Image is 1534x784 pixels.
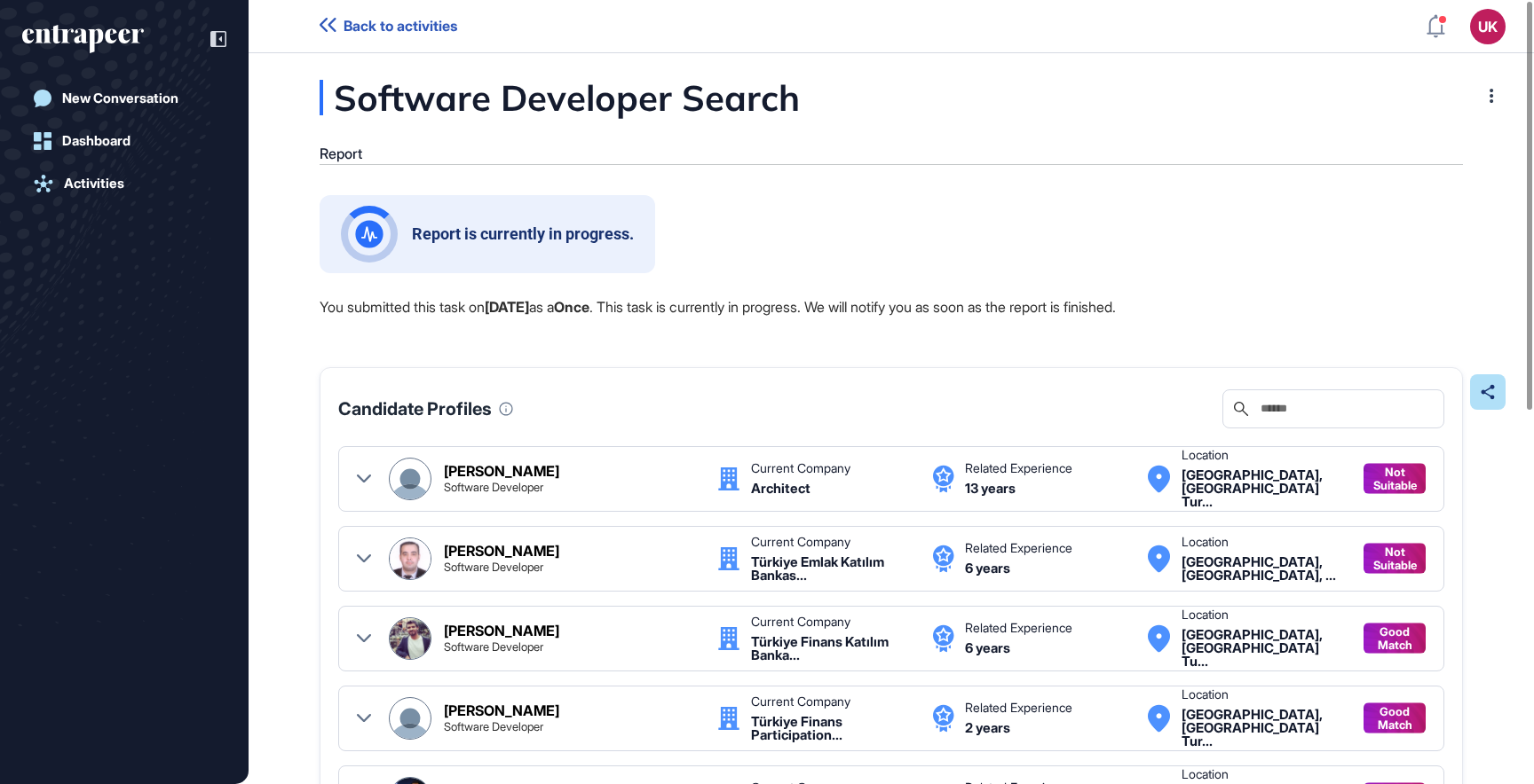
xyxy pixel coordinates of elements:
[965,702,1072,714] div: Related Experience
[62,133,130,149] div: Dashboard
[444,703,559,717] div: [PERSON_NAME]
[1182,688,1229,701] div: Location
[965,622,1072,634] div: Related Experience
[320,295,1463,318] p: You submitted this task on as a . This task is currently in progress. We will notify you as soon ...
[62,90,178,106] div: New Conversation
[338,400,492,418] span: Candidate Profiles
[965,641,1010,655] div: 6 years
[1182,555,1346,582] div: Istanbul, Istanbul, Turkey Turkey
[1182,628,1346,668] div: Istanbul, Türkiye Turkey Turkey
[22,123,226,159] a: Dashboard
[1470,9,1506,44] button: UK
[444,721,543,733] div: Software Developer
[390,538,431,579] img: Ahmet Nişli
[1182,708,1346,748] div: Istanbul, Turkey Turkey
[320,18,457,35] a: Back to activities
[1372,705,1417,732] span: Good Match
[355,220,383,248] img: pulse
[22,166,226,201] a: Activities
[751,482,810,495] div: Architect
[751,695,850,708] div: Current Company
[1182,468,1346,508] div: Istanbul, Turkey Turkey
[1372,545,1417,572] span: Not Suitable
[64,176,124,192] div: Activities
[751,635,915,662] div: Türkiye Finans Katılım Bankası
[1182,768,1229,780] div: Location
[444,482,543,493] div: Software Developer
[412,226,634,242] div: Report is currently in progress.
[751,715,915,741] div: Türkiye Finans Participation Bank
[965,542,1072,554] div: Related Experience
[965,462,1072,474] div: Related Experience
[344,18,457,35] span: Back to activities
[444,544,559,558] div: [PERSON_NAME]
[554,298,589,316] strong: Once
[751,615,850,628] div: Current Company
[965,561,1010,575] div: 6 years
[751,555,915,582] div: Türkiye Emlak Katılım Bankası (Turkey Real Estate Participation Bank)
[390,459,431,499] img: Ahmet Seydi
[444,623,559,638] div: [PERSON_NAME]
[444,561,543,573] div: Software Developer
[965,721,1010,734] div: 2 years
[751,462,850,474] div: Current Company
[444,641,543,653] div: Software Developer
[22,81,226,116] a: New Conversation
[320,80,977,115] div: Software Developer Search
[1182,449,1229,461] div: Location
[485,298,529,316] strong: [DATE]
[320,145,362,162] div: Report
[22,25,144,53] div: entrapeer-logo
[1372,625,1417,652] span: Good Match
[444,464,559,478] div: [PERSON_NAME]
[751,536,850,548] div: Current Company
[390,698,431,739] img: Elif İnan
[965,482,1016,495] div: 13 years
[1372,466,1417,492] span: Not Suitable
[1182,536,1229,548] div: Location
[390,618,431,659] img: Burak Parlak
[1182,608,1229,621] div: Location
